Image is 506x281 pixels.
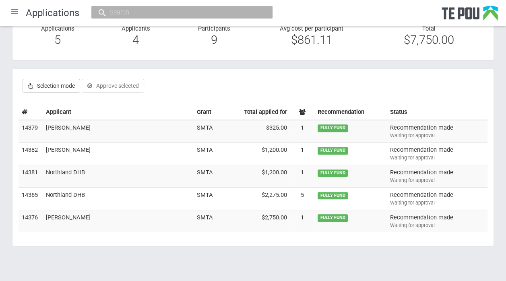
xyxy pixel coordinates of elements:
div: Waiting for approval [390,154,484,161]
div: $7,750.00 [376,36,481,43]
td: SMTA [194,165,218,188]
td: SMTA [194,143,218,165]
td: 14365 [19,187,43,210]
th: Grant [194,105,218,120]
td: 1 [290,143,314,165]
td: SMTA [194,187,218,210]
div: 4 [103,36,169,43]
td: 5 [290,187,314,210]
td: 1 [290,165,314,188]
td: SMTA [194,120,218,143]
td: Recommendation made [387,120,487,143]
th: Status [387,105,487,120]
div: 5 [25,36,91,43]
td: Recommendation made [387,187,487,210]
td: [PERSON_NAME] [43,143,194,165]
span: FULLY FUND [318,192,348,199]
td: $1,200.00 [218,143,290,165]
div: Total [370,25,487,44]
div: Waiting for approval [390,177,484,184]
div: 9 [181,36,247,43]
td: 14382 [19,143,43,165]
div: $861.11 [259,36,364,43]
div: Applicants [97,25,175,48]
td: Northland DHB [43,165,194,188]
span: FULLY FUND [318,124,348,132]
button: Approve selected [82,79,144,93]
div: Waiting for approval [390,222,484,229]
td: [PERSON_NAME] [43,210,194,232]
td: $2,750.00 [218,210,290,232]
div: Waiting for approval [390,132,484,139]
div: Waiting for approval [390,199,484,207]
td: Recommendation made [387,165,487,188]
div: Applications [19,25,97,48]
input: Search [107,8,249,17]
td: 14376 [19,210,43,232]
th: Total applied for [218,105,290,120]
td: 14379 [19,120,43,143]
div: Participants [175,25,253,48]
span: FULLY FUND [318,147,348,154]
td: Northland DHB [43,187,194,210]
th: Recommendation [314,105,387,120]
td: Recommendation made [387,210,487,232]
td: [PERSON_NAME] [43,120,194,143]
td: 1 [290,210,314,232]
td: Recommendation made [387,143,487,165]
td: $1,200.00 [218,165,290,188]
th: Applicant [43,105,194,120]
td: 14381 [19,165,43,188]
div: Avg cost per participant [253,25,370,48]
span: FULLY FUND [318,214,348,221]
span: FULLY FUND [318,169,348,177]
td: SMTA [194,210,218,232]
td: $2,275.00 [218,187,290,210]
td: 1 [290,120,314,143]
td: $325.00 [218,120,290,143]
label: Selection mode [23,79,80,93]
